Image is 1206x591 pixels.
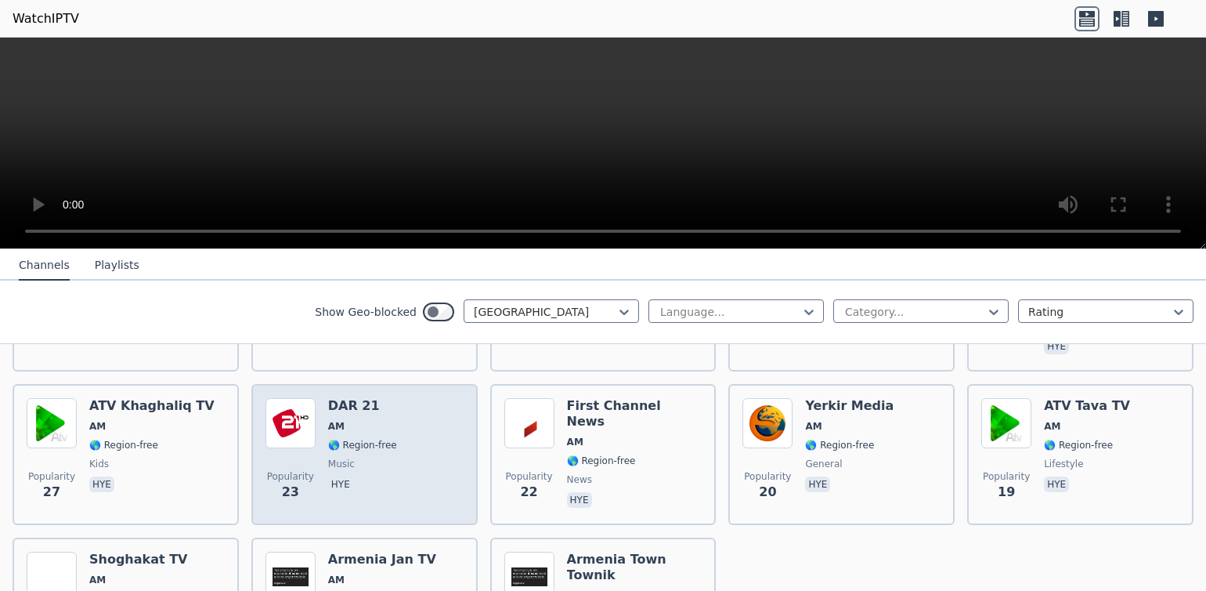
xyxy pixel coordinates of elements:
span: 27 [43,483,60,502]
span: 🌎 Region-free [89,439,158,451]
label: Show Geo-blocked [315,304,417,320]
span: 🌎 Region-free [805,439,874,451]
span: general [805,458,842,470]
p: hye [89,477,114,492]
button: Channels [19,251,70,281]
p: hye [328,477,353,492]
span: news [567,473,592,486]
img: DAR 21 [265,398,316,448]
img: Yerkir Media [742,398,793,448]
span: 20 [759,483,776,502]
h6: ATV Tava TV [1044,398,1130,414]
span: AM [805,420,821,433]
h6: DAR 21 [328,398,397,414]
span: 🌎 Region-free [328,439,397,451]
span: Popularity [983,470,1030,483]
h6: First Channel News [567,398,702,430]
h6: ATV Khaghaliq TV [89,398,215,414]
span: 22 [520,483,537,502]
span: AM [89,420,106,433]
h6: Armenia Town Townik [567,552,702,583]
span: AM [1044,420,1060,433]
span: AM [328,420,345,433]
span: Popularity [267,470,314,483]
span: Popularity [744,470,791,483]
img: First Channel News [504,398,554,448]
span: Popularity [28,470,75,483]
p: hye [805,477,830,492]
a: WatchIPTV [13,9,79,28]
img: ATV Tava TV [981,398,1031,448]
span: 🌎 Region-free [567,455,636,467]
span: 23 [282,483,299,502]
span: 19 [998,483,1015,502]
span: AM [328,574,345,586]
span: music [328,458,355,470]
p: hye [567,492,592,508]
span: lifestyle [1044,458,1083,470]
h6: Shoghakat TV [89,552,188,567]
span: AM [89,574,106,586]
span: kids [89,458,109,470]
p: hye [1044,477,1069,492]
span: AM [567,436,583,448]
p: hye [1044,339,1069,354]
span: Popularity [506,470,553,483]
h6: Armenia Jan TV [328,552,436,567]
span: 🌎 Region-free [1044,439,1113,451]
button: Playlists [95,251,139,281]
img: ATV Khaghaliq TV [27,398,77,448]
h6: Yerkir Media [805,398,894,414]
